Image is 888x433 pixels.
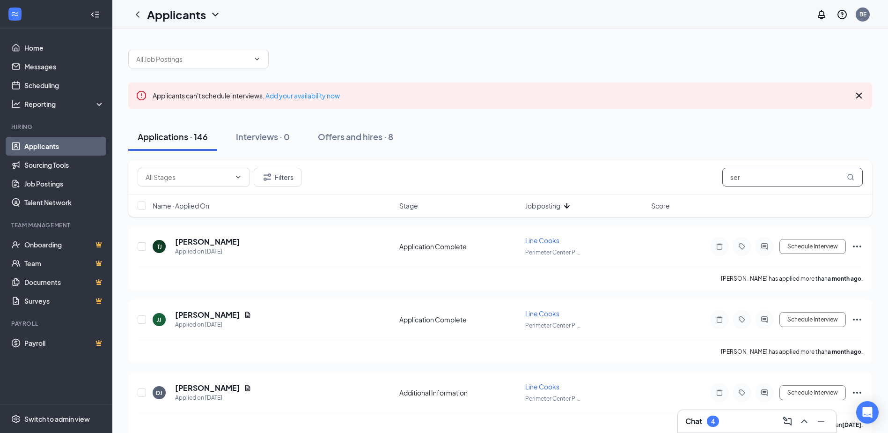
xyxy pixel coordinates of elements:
[90,10,100,19] svg: Collapse
[759,389,770,396] svg: ActiveChat
[244,384,251,392] svg: Document
[10,9,20,19] svg: WorkstreamLogo
[24,291,104,310] a: SurveysCrown
[759,316,770,323] svg: ActiveChat
[525,201,560,210] span: Job posting
[399,315,520,324] div: Application Complete
[24,334,104,352] a: PayrollCrown
[24,156,104,174] a: Sourcing Tools
[714,243,725,250] svg: Note
[236,131,290,142] div: Interviews · 0
[24,57,104,76] a: Messages
[828,348,861,355] b: a month ago
[721,348,863,356] p: [PERSON_NAME] has applied more than .
[814,414,829,429] button: Minimize
[685,416,702,426] h3: Chat
[651,201,670,210] span: Score
[11,99,21,109] svg: Analysis
[722,168,863,187] input: Search in applications
[711,418,715,426] div: 4
[24,193,104,212] a: Talent Network
[210,9,221,20] svg: ChevronDown
[779,312,846,327] button: Schedule Interview
[24,273,104,291] a: DocumentsCrown
[856,401,879,424] div: Open Intercom Messenger
[254,168,301,187] button: Filter Filters
[721,275,863,283] p: [PERSON_NAME] has applied more than .
[24,254,104,273] a: TeamCrown
[780,414,795,429] button: ComposeMessage
[11,320,103,328] div: Payroll
[714,316,725,323] svg: Note
[11,123,103,131] div: Hiring
[265,91,340,100] a: Add your availability now
[136,54,250,64] input: All Job Postings
[157,243,162,251] div: TJ
[525,322,580,329] span: Perimeter Center P ...
[799,416,810,427] svg: ChevronUp
[147,7,206,22] h1: Applicants
[175,383,240,393] h5: [PERSON_NAME]
[851,314,863,325] svg: Ellipses
[779,385,846,400] button: Schedule Interview
[146,172,231,182] input: All Stages
[525,236,559,245] span: Line Cooks
[525,249,580,256] span: Perimeter Center P ...
[759,243,770,250] svg: ActiveChat
[153,91,340,100] span: Applicants can't schedule interviews.
[525,309,559,318] span: Line Cooks
[851,387,863,398] svg: Ellipses
[153,201,209,210] span: Name · Applied On
[853,90,865,101] svg: Cross
[736,389,748,396] svg: Tag
[11,221,103,229] div: Team Management
[235,173,242,181] svg: ChevronDown
[175,237,240,247] h5: [PERSON_NAME]
[24,414,90,424] div: Switch to admin view
[24,38,104,57] a: Home
[736,243,748,250] svg: Tag
[847,173,854,181] svg: MagnifyingGlass
[262,172,273,183] svg: Filter
[175,310,240,320] h5: [PERSON_NAME]
[842,421,861,428] b: [DATE]
[136,90,147,101] svg: Error
[175,247,240,256] div: Applied on [DATE]
[525,395,580,402] span: Perimeter Center P ...
[244,311,251,319] svg: Document
[851,241,863,252] svg: Ellipses
[399,388,520,397] div: Additional Information
[561,200,572,211] svg: ArrowDown
[399,242,520,251] div: Application Complete
[782,416,793,427] svg: ComposeMessage
[157,316,161,324] div: JJ
[24,76,104,95] a: Scheduling
[399,201,418,210] span: Stage
[779,239,846,254] button: Schedule Interview
[816,9,827,20] svg: Notifications
[24,99,105,109] div: Reporting
[828,275,861,282] b: a month ago
[714,389,725,396] svg: Note
[837,9,848,20] svg: QuestionInfo
[253,55,261,63] svg: ChevronDown
[24,235,104,254] a: OnboardingCrown
[859,10,866,18] div: BE
[11,414,21,424] svg: Settings
[138,131,208,142] div: Applications · 146
[318,131,393,142] div: Offers and hires · 8
[175,320,251,329] div: Applied on [DATE]
[797,414,812,429] button: ChevronUp
[156,389,162,397] div: DJ
[24,137,104,156] a: Applicants
[24,174,104,193] a: Job Postings
[525,382,559,391] span: Line Cooks
[175,393,251,403] div: Applied on [DATE]
[132,9,143,20] svg: ChevronLeft
[815,416,827,427] svg: Minimize
[736,316,748,323] svg: Tag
